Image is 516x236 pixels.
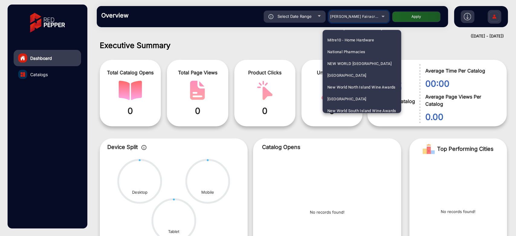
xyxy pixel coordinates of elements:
span: New World South Island Wine Awards [327,105,396,117]
span: Mitre10 - Home Hardware [327,34,374,46]
span: National Pharmacies [327,46,365,58]
span: [GEOGRAPHIC_DATA] [327,93,366,105]
span: New World North Island Wine Awards [327,81,396,93]
span: NEW WORLD [GEOGRAPHIC_DATA] [327,58,391,70]
span: [GEOGRAPHIC_DATA] [327,70,366,81]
